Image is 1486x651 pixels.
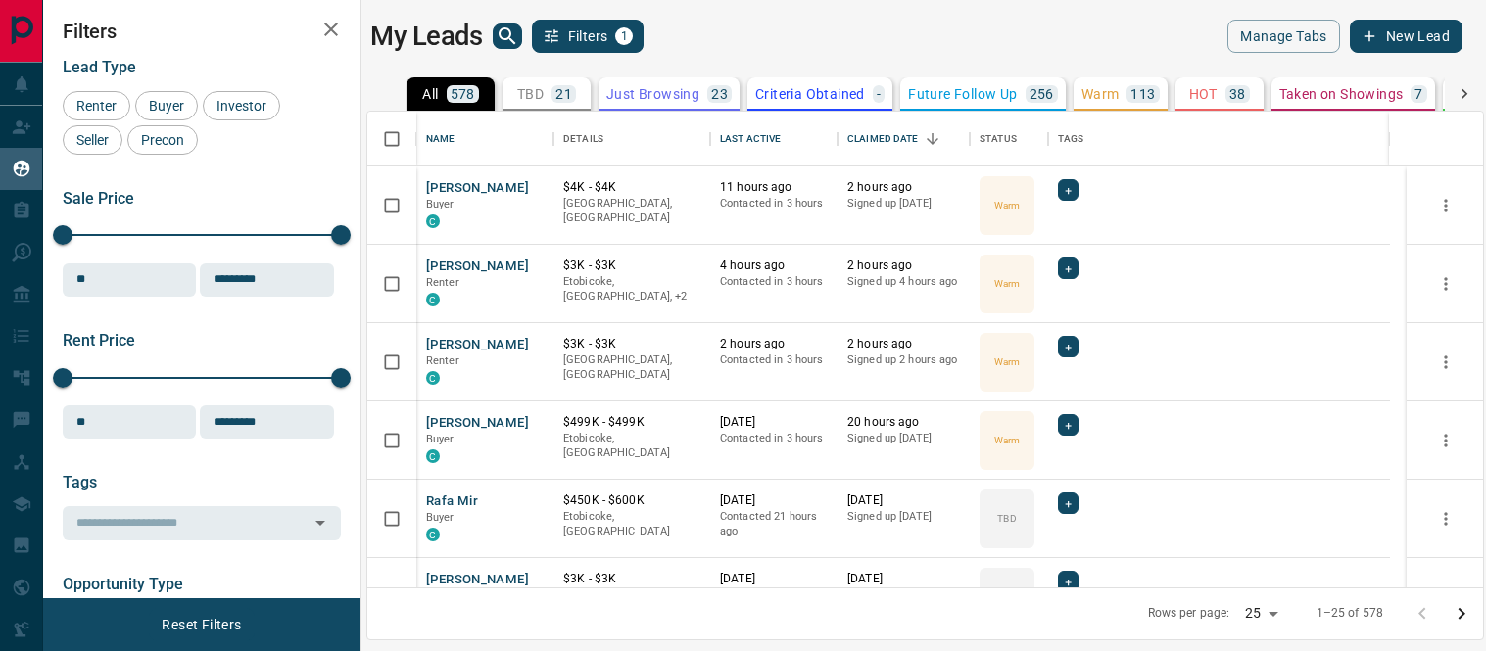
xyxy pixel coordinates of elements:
button: more [1431,269,1461,299]
p: Future Follow Up [908,87,1017,101]
span: + [1065,337,1072,356]
button: Filters1 [532,20,645,53]
p: Warm [994,433,1020,447]
p: $499K - $499K [563,414,700,431]
span: Sale Price [63,189,134,208]
p: HOT [1189,87,1218,101]
p: Etobicoke, [GEOGRAPHIC_DATA] [563,509,700,539]
div: Details [563,112,603,166]
button: more [1431,582,1461,612]
div: Name [416,112,553,166]
div: condos.ca [426,293,440,306]
p: Signed up [DATE] [847,431,960,446]
div: Claimed Date [838,112,970,166]
div: + [1058,336,1079,357]
button: [PERSON_NAME] [426,179,529,198]
p: 578 [451,87,475,101]
div: condos.ca [426,528,440,541]
p: Warm [994,354,1020,369]
button: more [1431,348,1461,377]
button: Reset Filters [149,608,254,641]
p: 4 hours ago [720,257,828,274]
p: Warm [1081,87,1120,101]
p: Contacted in 3 hours [720,352,828,368]
div: Last Active [710,112,838,166]
div: + [1058,257,1079,279]
span: + [1065,258,1072,278]
button: [PERSON_NAME] [426,336,529,354]
p: 38 [1229,87,1246,101]
button: Go to next page [1442,594,1481,633]
div: Claimed Date [847,112,919,166]
p: TBD [997,511,1016,526]
p: Contacted in 3 hours [720,196,828,211]
span: Investor [210,98,273,114]
p: 2 hours ago [847,179,960,196]
div: Renter [63,91,130,120]
h1: My Leads [370,21,483,52]
button: more [1431,426,1461,455]
h2: Filters [63,20,341,43]
p: Contacted 21 hours ago [720,587,828,618]
p: 23 [711,87,728,101]
p: Signed up 2 hours ago [847,352,960,368]
button: New Lead [1350,20,1462,53]
p: [DATE] [720,414,828,431]
button: [PERSON_NAME] [426,414,529,433]
button: more [1431,191,1461,220]
span: Opportunity Type [63,575,183,593]
p: Contacted in 3 hours [720,274,828,290]
p: Just Browsing [606,87,699,101]
div: Precon [127,125,198,155]
p: 113 [1130,87,1155,101]
p: 2 hours ago [720,336,828,352]
p: $450K - $600K [563,492,700,509]
div: Buyer [135,91,198,120]
p: Signed up [DATE] [847,196,960,211]
span: Rent Price [63,331,135,349]
span: Seller [70,132,116,148]
p: Signed up [DATE] [847,509,960,525]
div: condos.ca [426,371,440,385]
p: $3K - $3K [563,257,700,274]
div: condos.ca [426,449,440,463]
button: Open [307,509,334,536]
span: + [1065,180,1072,200]
p: 1–25 of 578 [1317,605,1383,622]
p: 21 [555,87,572,101]
p: 11 hours ago [720,179,828,196]
span: Buyer [426,511,455,524]
p: Warm [994,198,1020,212]
div: Details [553,112,710,166]
div: Tags [1048,112,1390,166]
div: Last Active [720,112,781,166]
p: [GEOGRAPHIC_DATA], [GEOGRAPHIC_DATA] [563,587,700,618]
div: + [1058,414,1079,436]
div: Name [426,112,455,166]
div: 25 [1237,599,1284,628]
div: Tags [1058,112,1084,166]
button: [PERSON_NAME] [426,571,529,589]
p: [DATE] [847,571,960,587]
p: Contacted 21 hours ago [720,509,828,539]
span: 1 [617,29,631,43]
p: - [877,87,881,101]
p: All [422,87,438,101]
p: Rows per page: [1148,605,1230,622]
p: [DATE] [847,492,960,509]
button: search button [493,23,522,49]
div: Status [970,112,1048,166]
span: Buyer [426,433,455,445]
p: Signed up 4 hours ago [847,274,960,290]
span: Tags [63,473,97,491]
p: Etobicoke, [GEOGRAPHIC_DATA] [563,431,700,461]
p: [GEOGRAPHIC_DATA], [GEOGRAPHIC_DATA] [563,352,700,383]
p: Contacted in 3 hours [720,431,828,446]
p: 20 hours ago [847,414,960,431]
p: 2 hours ago [847,336,960,352]
button: Manage Tabs [1227,20,1339,53]
p: West End, Toronto [563,274,700,304]
div: + [1058,571,1079,592]
p: [GEOGRAPHIC_DATA], [GEOGRAPHIC_DATA] [563,196,700,226]
button: Rafa Mir [426,492,478,511]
